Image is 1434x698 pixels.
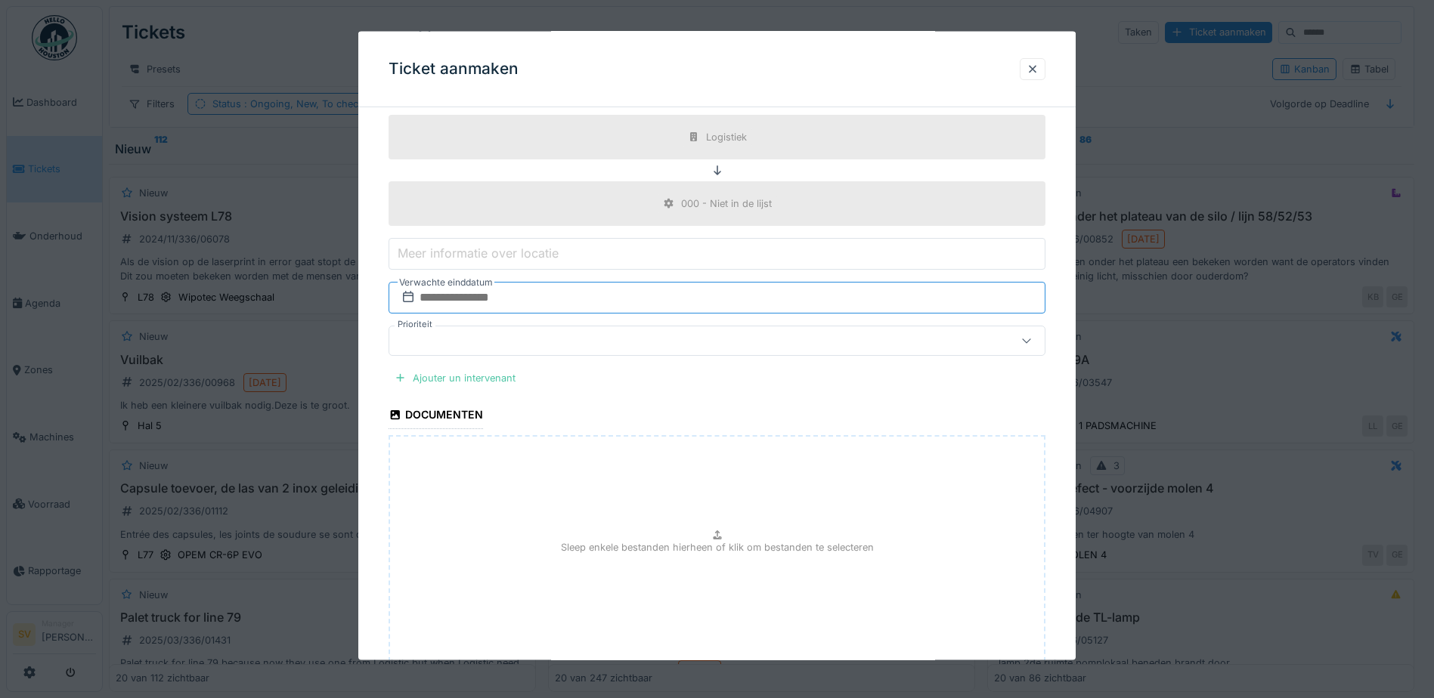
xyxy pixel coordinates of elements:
div: 000 - Niet in de lijst [681,196,772,210]
div: Documenten [389,403,483,429]
p: Sleep enkele bestanden hierheen of klik om bestanden te selecteren [561,540,874,554]
label: Prioriteit [395,317,435,330]
label: Meer informatie over locatie [395,244,562,262]
div: Ajouter un intervenant [389,367,522,388]
div: Logistiek [706,129,747,144]
label: Verwachte einddatum [398,273,494,290]
h3: Ticket aanmaken [389,60,519,79]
